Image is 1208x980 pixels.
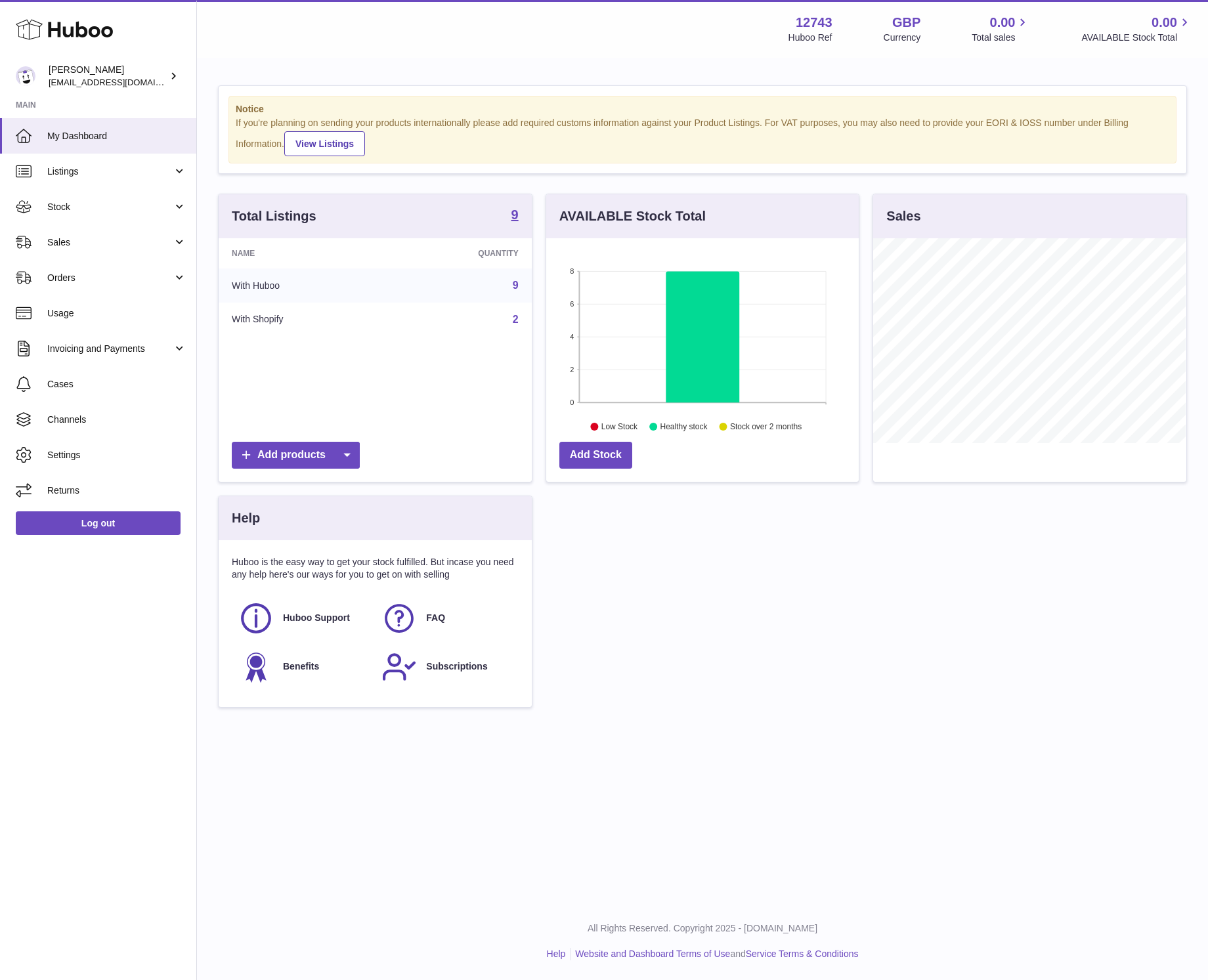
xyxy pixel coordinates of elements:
span: 0.00 [1152,14,1177,32]
a: Log out [16,511,181,535]
a: Service Terms & Conditions [746,948,859,959]
h3: Help [232,509,260,527]
span: Channels [47,414,186,426]
a: 9 [511,208,519,224]
strong: GBP [892,14,920,32]
text: 0 [570,398,574,406]
span: Huboo Support [283,612,350,624]
a: Huboo Support [238,601,368,636]
text: Healthy stock [660,422,708,431]
span: My Dashboard [47,130,186,142]
a: Add products [232,442,360,469]
text: 6 [570,300,574,308]
span: Benefits [283,660,319,673]
text: 2 [570,366,574,373]
strong: 12743 [796,14,832,32]
div: [PERSON_NAME] [49,64,167,89]
span: Returns [47,484,186,497]
h3: AVAILABLE Stock Total [559,207,706,225]
span: 0.00 [990,14,1016,32]
a: FAQ [381,601,511,636]
p: All Rights Reserved. Copyright 2025 - [DOMAIN_NAME] [207,922,1197,935]
h3: Total Listings [232,207,316,225]
span: AVAILABLE Stock Total [1081,32,1192,44]
a: Add Stock [559,442,632,469]
div: Huboo Ref [788,32,832,44]
span: Total sales [972,32,1030,44]
a: 9 [513,280,519,291]
a: 2 [513,314,519,325]
span: Subscriptions [426,660,487,673]
text: Low Stock [601,422,638,431]
th: Name [219,238,387,268]
span: Usage [47,307,186,320]
p: Huboo is the easy way to get your stock fulfilled. But incase you need any help here's our ways f... [232,556,519,581]
a: 0.00 Total sales [972,14,1030,44]
span: Cases [47,378,186,391]
span: Invoicing and Payments [47,343,173,355]
a: Help [547,948,566,959]
text: 8 [570,267,574,275]
span: Settings [47,449,186,461]
td: With Huboo [219,268,387,303]
span: Listings [47,165,173,178]
h3: Sales [886,207,920,225]
a: Benefits [238,649,368,685]
strong: 9 [511,208,519,221]
div: If you're planning on sending your products internationally please add required customs informati... [236,117,1169,156]
text: 4 [570,333,574,341]
a: Subscriptions [381,649,511,685]
div: Currency [884,32,921,44]
span: Orders [47,272,173,284]
th: Quantity [387,238,532,268]
td: With Shopify [219,303,387,337]
a: View Listings [284,131,365,156]
strong: Notice [236,103,1169,116]
span: Sales [47,236,173,249]
text: Stock over 2 months [730,422,802,431]
li: and [571,948,858,960]
a: 0.00 AVAILABLE Stock Total [1081,14,1192,44]
span: [EMAIL_ADDRESS][DOMAIN_NAME] [49,77,193,87]
span: Stock [47,201,173,213]
img: al@vital-drinks.co.uk [16,66,35,86]
a: Website and Dashboard Terms of Use [575,948,730,959]
span: FAQ [426,612,445,624]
